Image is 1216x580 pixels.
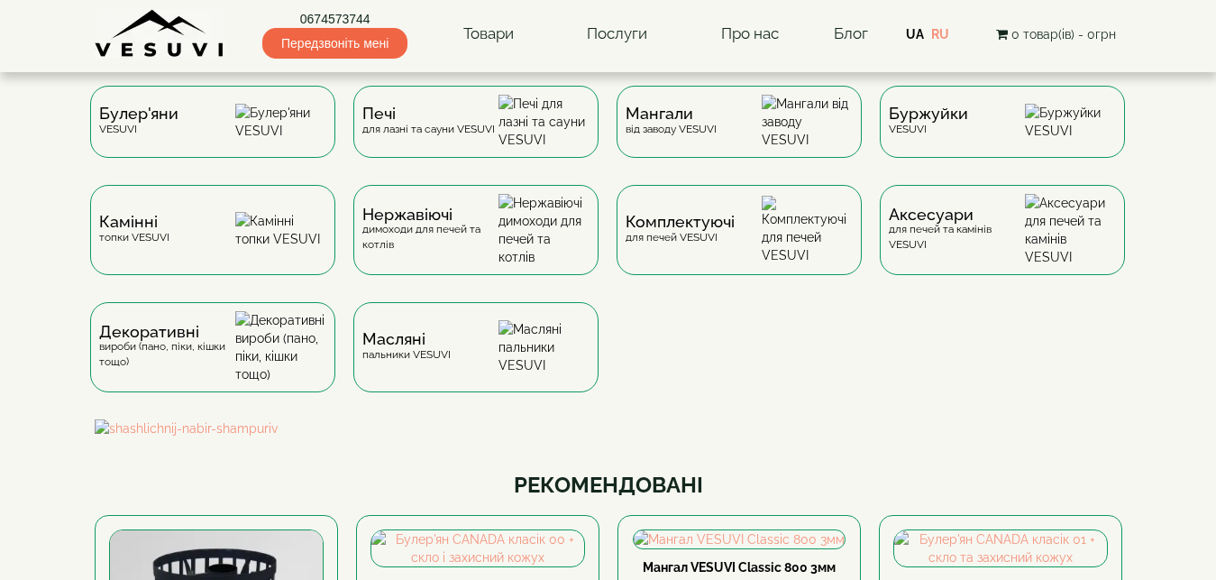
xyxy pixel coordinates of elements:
[894,530,1107,566] img: Булер'ян CANADA класік 01 + скло та захисний кожух
[235,311,326,383] img: Декоративні вироби (пано, піки, кішки тощо)
[608,185,871,302] a: Комплектуючідля печей VESUVI Комплектуючі для печей VESUVI
[99,325,235,370] div: вироби (пано, піки, кішки тощо)
[99,325,235,339] span: Декоративні
[834,24,868,42] a: Блог
[1025,194,1116,266] img: Аксесуари для печей та камінів VESUVI
[81,302,344,419] a: Декоративнівироби (пано, піки, кішки тощо) Декоративні вироби (пано, піки, кішки тощо)
[95,9,225,59] img: Завод VESUVI
[569,14,665,55] a: Послуги
[626,106,717,121] span: Мангали
[81,86,344,185] a: Булер'яниVESUVI Булер'яни VESUVI
[235,212,326,248] img: Камінні топки VESUVI
[703,14,797,55] a: Про нас
[634,530,845,548] img: Мангал VESUVI Classic 800 3мм
[362,207,498,222] span: Нержавіючі
[1025,104,1116,140] img: Буржуйки VESUVI
[362,332,451,346] span: Масляні
[344,302,608,419] a: Масляніпальники VESUVI Масляні пальники VESUVI
[1011,27,1116,41] span: 0 товар(ів) - 0грн
[889,106,968,121] span: Буржуйки
[889,207,1025,253] div: для печей та камінів VESUVI
[99,215,169,229] span: Камінні
[889,207,1025,222] span: Аксесуари
[498,194,590,266] img: Нержавіючі димоходи для печей та котлів
[626,215,735,244] div: для печей VESUVI
[871,86,1134,185] a: БуржуйкиVESUVI Буржуйки VESUVI
[362,332,451,362] div: пальники VESUVI
[344,86,608,185] a: Печідля лазні та сауни VESUVI Печі для лазні та сауни VESUVI
[889,106,968,136] div: VESUVI
[871,185,1134,302] a: Аксесуаридля печей та камінів VESUVI Аксесуари для печей та камінів VESUVI
[371,530,584,566] img: Булер'ян CANADA класік 00 + скло і захисний кожух
[99,106,178,121] span: Булер'яни
[95,419,1122,437] img: shashlichnij-nabir-shampuriv
[626,215,735,229] span: Комплектуючі
[498,95,590,149] img: Печі для лазні та сауни VESUVI
[906,27,924,41] a: UA
[445,14,532,55] a: Товари
[262,10,407,28] a: 0674573744
[762,196,853,264] img: Комплектуючі для печей VESUVI
[344,185,608,302] a: Нержавіючідимоходи для печей та котлів Нержавіючі димоходи для печей та котлів
[762,95,853,149] img: Мангали від заводу VESUVI
[931,27,949,41] a: RU
[99,106,178,136] div: VESUVI
[626,106,717,136] div: від заводу VESUVI
[362,106,495,121] span: Печі
[81,185,344,302] a: Каміннітопки VESUVI Камінні топки VESUVI
[498,320,590,374] img: Масляні пальники VESUVI
[991,24,1121,44] button: 0 товар(ів) - 0грн
[362,207,498,253] div: димоходи для печей та котлів
[99,215,169,244] div: топки VESUVI
[643,560,836,575] a: Мангал VESUVI Classic 800 3мм
[262,28,407,59] span: Передзвоніть мені
[235,104,326,140] img: Булер'яни VESUVI
[608,86,871,185] a: Мангаливід заводу VESUVI Мангали від заводу VESUVI
[362,106,495,136] div: для лазні та сауни VESUVI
